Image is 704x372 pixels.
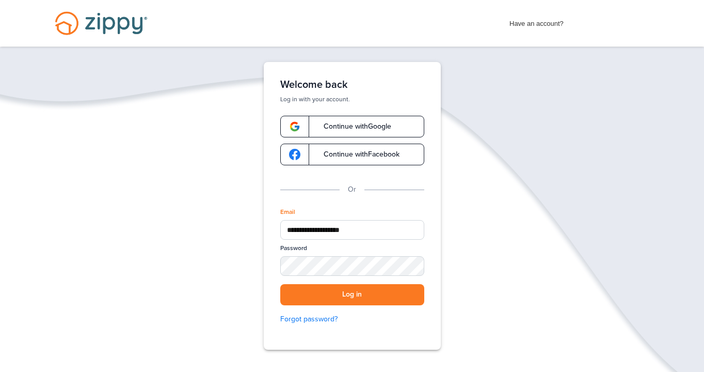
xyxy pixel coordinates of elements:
img: google-logo [289,121,300,132]
a: Forgot password? [280,314,424,325]
a: google-logoContinue withGoogle [280,116,424,137]
span: Have an account? [509,13,564,29]
h1: Welcome back [280,79,424,91]
span: Continue with Facebook [313,151,399,158]
a: google-logoContinue withFacebook [280,144,424,165]
p: Log in with your account. [280,95,424,103]
p: Or [348,184,356,195]
span: Continue with Google [313,123,391,130]
input: Email [280,220,424,240]
button: Log in [280,284,424,305]
img: google-logo [289,149,300,160]
label: Email [280,208,295,216]
label: Password [280,244,307,253]
input: Password [280,256,424,276]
